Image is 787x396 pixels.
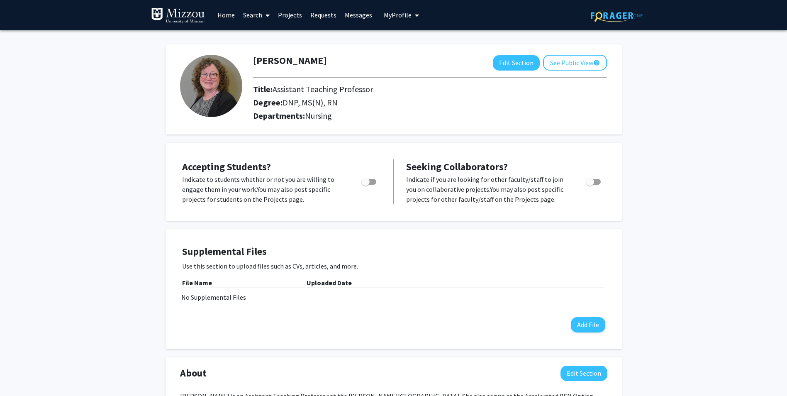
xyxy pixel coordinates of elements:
h1: [PERSON_NAME] [253,55,327,67]
button: Edit Section [493,55,540,71]
span: About [180,366,207,381]
a: Projects [274,0,306,29]
button: See Public View [543,55,607,71]
button: Add File [571,317,605,332]
button: Edit About [560,366,607,381]
a: Search [239,0,274,29]
img: ForagerOne Logo [591,9,643,22]
span: My Profile [384,11,412,19]
a: Home [213,0,239,29]
div: Toggle [358,174,381,187]
b: File Name [182,279,212,287]
div: Toggle [582,174,605,187]
p: Indicate if you are looking for other faculty/staff to join you on collaborative projects. You ma... [406,174,570,204]
a: Messages [341,0,376,29]
img: Profile Picture [180,55,242,117]
span: Accepting Students? [182,160,271,173]
span: Assistant Teaching Professor [273,84,373,94]
mat-icon: help [593,58,600,68]
span: Nursing [305,110,332,121]
span: DNP, MS(N), RN [283,97,338,108]
h4: Supplemental Files [182,246,605,258]
iframe: Chat [6,359,35,390]
h2: Degree: [253,98,470,108]
h2: Departments: [247,111,613,121]
span: Seeking Collaborators? [406,160,508,173]
div: No Supplemental Files [181,292,606,302]
img: University of Missouri Logo [151,7,205,24]
p: Indicate to students whether or not you are willing to engage them in your work. You may also pos... [182,174,346,204]
a: Requests [306,0,341,29]
h2: Title: [253,84,470,94]
b: Uploaded Date [307,279,352,287]
p: Use this section to upload files such as CVs, articles, and more. [182,261,605,271]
